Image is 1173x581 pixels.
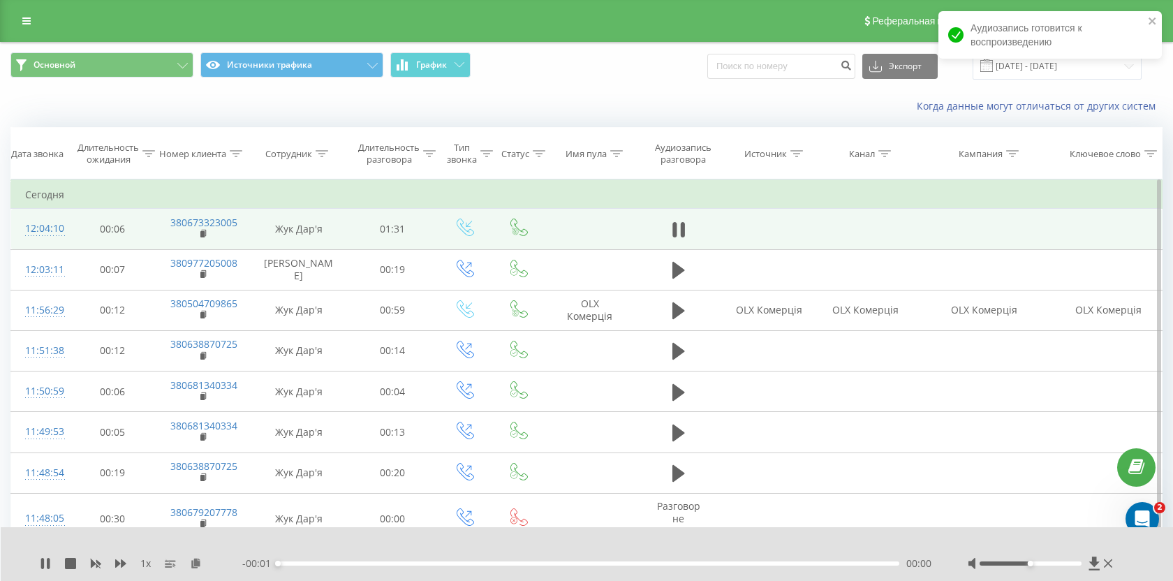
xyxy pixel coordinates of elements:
button: Источники трафика [200,52,383,78]
div: Номер клиента [159,148,226,160]
td: 00:12 [68,330,156,371]
div: Источник [744,148,787,160]
a: 380638870725 [170,459,237,473]
td: Сегодня [11,181,1163,209]
td: Жук Дар'я [249,453,348,493]
div: 11:56:29 [25,297,54,324]
div: 11:48:05 [25,505,54,532]
iframe: Intercom live chat [1126,502,1159,536]
td: Жук Дар'я [249,290,348,330]
div: Канал [849,148,875,160]
a: 380638870725 [170,337,237,351]
td: Жук Дар'я [249,493,348,545]
div: Тип звонка [447,142,477,166]
span: Основной [34,59,75,71]
td: 00:06 [68,372,156,412]
div: Кампания [959,148,1003,160]
div: Длительность ожидания [78,142,139,166]
td: 00:13 [348,412,437,453]
td: 00:00 [348,493,437,545]
span: 00:00 [906,557,931,571]
td: 00:30 [68,493,156,545]
td: Жук Дар'я [249,330,348,371]
div: 12:03:11 [25,256,54,284]
td: [PERSON_NAME] [249,249,348,290]
td: 00:19 [348,249,437,290]
div: Accessibility label [275,561,281,566]
td: 00:20 [348,453,437,493]
button: Экспорт [862,54,938,79]
td: Жук Дар'я [249,372,348,412]
td: Жук Дар'я [249,209,348,249]
span: Реферальная программа [872,15,987,27]
td: 00:19 [68,453,156,493]
td: OLX Комерція [544,290,636,330]
td: 00:14 [348,330,437,371]
td: 01:31 [348,209,437,249]
div: Аудиозапись готовится к воспроизведению [938,11,1162,59]
div: Статус [501,148,529,160]
a: 380673323005 [170,216,237,229]
div: Accessibility label [1028,561,1033,566]
button: close [1148,15,1158,29]
td: 00:05 [68,412,156,453]
input: Поиск по номеру [707,54,855,79]
a: 380504709865 [170,297,237,310]
td: OLX Комерція [1055,290,1162,330]
span: Разговор не состоялся [655,499,702,538]
td: OLX Комерція [721,290,817,330]
div: Дата звонка [11,148,64,160]
td: 00:06 [68,209,156,249]
td: 00:07 [68,249,156,290]
div: Аудиозапись разговора [649,142,718,166]
a: 380679207778 [170,506,237,519]
td: 00:04 [348,372,437,412]
a: 380977205008 [170,256,237,270]
span: График [416,60,447,70]
span: 1 x [140,557,151,571]
td: 00:12 [68,290,156,330]
div: Длительность разговора [358,142,420,166]
button: Основной [10,52,193,78]
div: 12:04:10 [25,215,54,242]
div: 11:48:54 [25,459,54,487]
div: Имя пула [566,148,607,160]
td: OLX Комерція [913,290,1056,330]
button: График [390,52,471,78]
div: Сотрудник [265,148,312,160]
td: 00:59 [348,290,437,330]
a: Когда данные могут отличаться от других систем [917,99,1163,112]
div: 11:50:59 [25,378,54,405]
a: 380681340334 [170,419,237,432]
td: Жук Дар'я [249,412,348,453]
a: 380681340334 [170,378,237,392]
div: 11:51:38 [25,337,54,365]
div: 11:49:53 [25,418,54,446]
td: OLX Комерція [817,290,913,330]
span: - 00:01 [242,557,278,571]
span: 2 [1154,502,1165,513]
div: Ключевое слово [1070,148,1141,160]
